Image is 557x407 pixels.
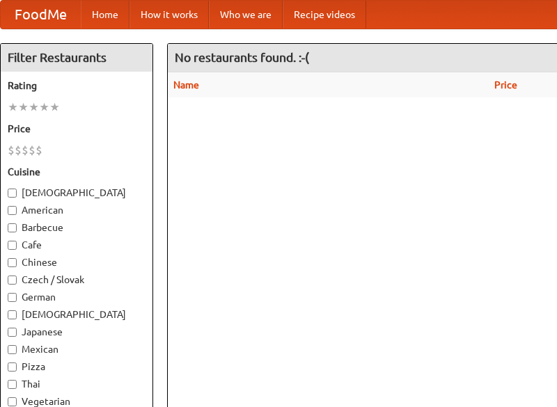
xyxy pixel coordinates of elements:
a: Home [81,1,130,29]
label: Barbecue [8,221,146,234]
h5: Price [8,122,146,136]
a: Recipe videos [283,1,366,29]
li: ★ [39,99,49,115]
label: German [8,290,146,304]
a: Price [494,79,517,90]
label: Cafe [8,238,146,252]
li: ★ [8,99,18,115]
label: Thai [8,377,146,391]
a: Who we are [209,1,283,29]
input: Chinese [8,258,17,267]
li: ★ [49,99,60,115]
input: Barbecue [8,223,17,232]
label: American [8,203,146,217]
a: FoodMe [1,1,81,29]
label: [DEMOGRAPHIC_DATA] [8,308,146,321]
li: ★ [18,99,29,115]
li: $ [22,143,29,158]
label: Japanese [8,325,146,339]
h4: Filter Restaurants [1,44,152,72]
li: ★ [29,99,39,115]
input: American [8,206,17,215]
input: Pizza [8,362,17,372]
ng-pluralize: No restaurants found. :-( [175,51,309,64]
label: [DEMOGRAPHIC_DATA] [8,186,146,200]
a: Name [173,79,199,90]
input: Vegetarian [8,397,17,406]
a: How it works [130,1,209,29]
input: Thai [8,380,17,389]
input: Japanese [8,328,17,337]
label: Czech / Slovak [8,273,146,287]
input: Mexican [8,345,17,354]
h5: Cuisine [8,165,146,179]
label: Chinese [8,255,146,269]
input: [DEMOGRAPHIC_DATA] [8,189,17,198]
li: $ [8,143,15,158]
input: [DEMOGRAPHIC_DATA] [8,310,17,319]
h5: Rating [8,79,146,93]
label: Pizza [8,360,146,374]
li: $ [29,143,36,158]
label: Mexican [8,342,146,356]
li: $ [15,143,22,158]
input: Czech / Slovak [8,276,17,285]
li: $ [36,143,42,158]
input: Cafe [8,241,17,250]
input: German [8,293,17,302]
